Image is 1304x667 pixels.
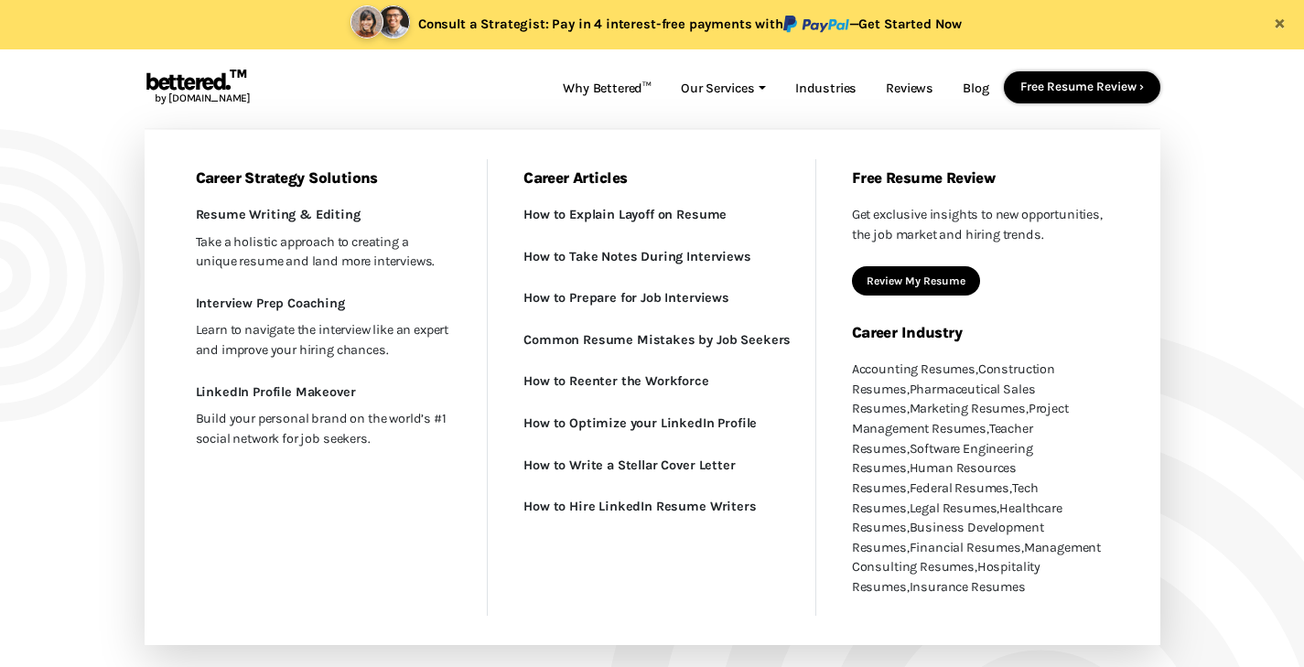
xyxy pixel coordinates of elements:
a: How to Prepare for Job Interviews [501,285,802,327]
a: Project Management Resumes [852,401,1069,436]
a: Healthcare Resumes [852,500,1062,536]
p: How to Hire LinkedIn Resume Writers [523,497,780,517]
a: bettered.™by [DOMAIN_NAME] [145,71,251,106]
p: , , , , , , , , , , , , , , , , [830,356,1131,600]
a: LinkedIn Profile Makeover [174,379,474,406]
span: by [DOMAIN_NAME] [145,91,251,104]
a: How to Optimize your LinkedIn Profile [501,410,802,452]
p: Build your personal brand on the world’s #1 social network for job seekers. [174,405,474,452]
a: How to Explain Layoff on Resume [501,201,802,243]
a: Teacher Resumes [852,421,1033,457]
strong: Career Strategy Solutions [174,159,474,201]
a: Hospitality Resumes [852,559,1040,595]
button: Free Resume Review › [1004,71,1160,102]
p: Take a holistic approach to creating a unique resume and land more interviews. [174,229,474,275]
a: Pharmaceutical Sales Resumes [852,382,1036,417]
a: How to Reenter the Workforce [501,368,802,410]
a: Common Resume Mistakes by Job Seekers [501,327,802,369]
a: Tech Resumes [852,480,1039,516]
div: Our Services [145,130,1160,644]
button: Review My Resume [852,266,981,296]
a: Industries [781,71,871,106]
a: Human Resources Resumes [852,460,1017,496]
a: Review My Resume [867,274,965,287]
p: How to Optimize your LinkedIn Profile [523,414,780,434]
a: Resume Writing & Editing [174,201,474,229]
p: How to Explain Layoff on Resume [523,205,780,225]
a: Software Engineering Resumes [852,441,1033,477]
a: Reviews [871,71,948,106]
a: Business Development Resumes [852,520,1044,555]
strong: Career Articles [501,159,802,201]
p: How to Write a Stellar Cover Letter [523,456,780,476]
a: Insurance Resumes [910,579,1026,595]
p: Learn to navigate the interview like an expert and improve your hiring chances. [174,317,474,363]
a: Federal Resumes [910,480,1010,496]
a: Free Resume Review › [1020,80,1144,93]
a: Interview Prep Coaching [174,290,474,317]
p: Common Resume Mistakes by Job Seekers [523,330,780,350]
strong: Career Industry [830,314,1131,356]
a: Construction Resumes [852,361,1055,397]
a: Blog [948,71,1003,106]
a: Marketing Resumes [910,401,1026,416]
a: How to Take Notes During Interviews [501,243,802,285]
a: Our Services [666,71,781,106]
a: How to Hire LinkedIn Resume Writers [501,493,802,535]
p: Get exclusive insights to new opportunities, the job market and hiring trends. [830,201,1131,248]
strong: Free Resume Review [830,159,1131,201]
span: × [1274,9,1286,35]
span: Consult a Strategist: Pay in 4 interest-free payments with — [418,16,962,32]
a: How to Write a Stellar Cover Letter [501,452,802,494]
p: How to Prepare for Job Interviews [523,288,780,308]
p: How to Take Notes During Interviews [523,247,780,267]
a: Why Bettered™ [548,71,666,106]
a: Accounting Resumes [852,361,975,377]
a: Financial Resumes [910,540,1021,555]
img: paypal.svg [783,16,849,33]
a: Get Started Now [858,16,962,32]
a: Legal Resumes [910,500,997,516]
p: How to Reenter the Workforce [523,371,780,392]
